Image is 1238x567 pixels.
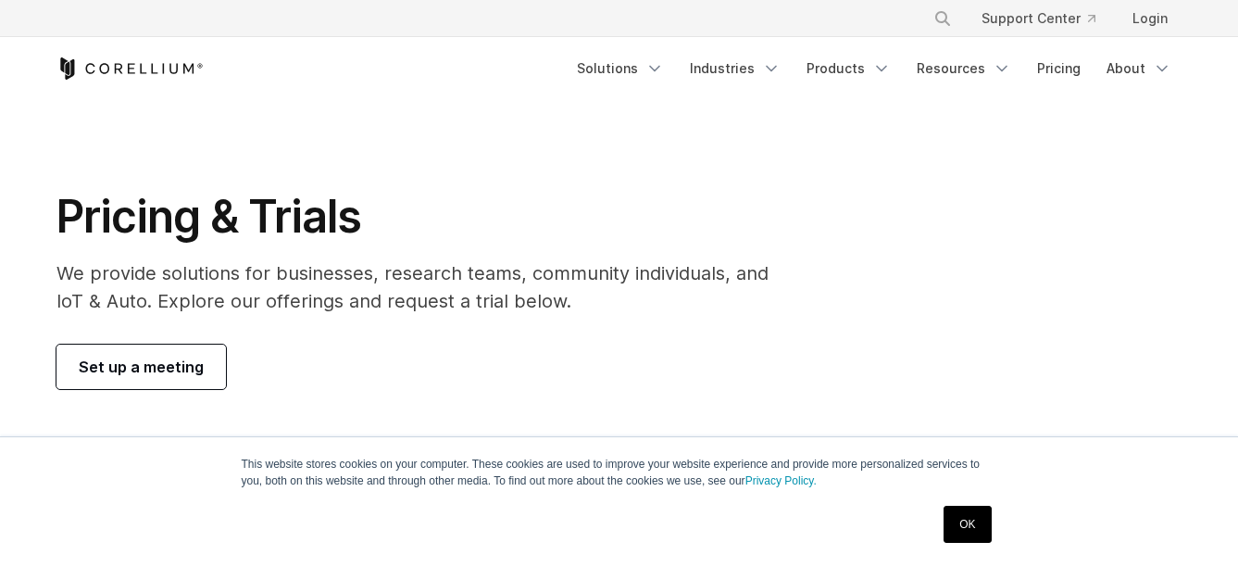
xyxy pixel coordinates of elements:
p: We provide solutions for businesses, research teams, community individuals, and IoT & Auto. Explo... [56,259,794,315]
a: Products [795,52,902,85]
p: This website stores cookies on your computer. These cookies are used to improve your website expe... [242,456,997,489]
a: Login [1118,2,1182,35]
a: Support Center [967,2,1110,35]
a: Corellium Home [56,57,204,80]
div: Navigation Menu [911,2,1182,35]
a: OK [944,506,991,543]
a: Resources [906,52,1022,85]
h1: Pricing & Trials [56,189,794,245]
span: Set up a meeting [79,356,204,378]
a: Pricing [1026,52,1092,85]
div: Navigation Menu [566,52,1182,85]
button: Search [926,2,959,35]
a: Industries [679,52,792,85]
a: Solutions [566,52,675,85]
a: About [1095,52,1182,85]
a: Privacy Policy. [745,474,817,487]
a: Set up a meeting [56,345,226,389]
